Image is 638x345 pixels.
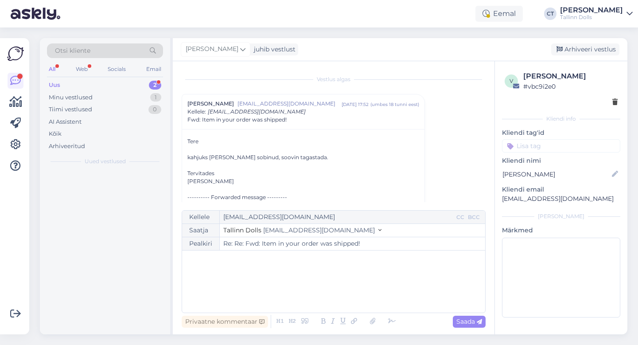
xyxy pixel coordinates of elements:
p: Kliendi nimi [502,156,620,165]
span: Uued vestlused [85,157,126,165]
a: [PERSON_NAME]Tallinn Dolls [560,7,633,21]
span: Otsi kliente [55,46,90,55]
div: juhib vestlust [250,45,296,54]
div: [PERSON_NAME] [502,212,620,220]
a: [EMAIL_ADDRESS][DOMAIN_NAME] [242,202,340,208]
span: [EMAIL_ADDRESS][DOMAIN_NAME] [263,226,375,234]
div: Tere [187,137,419,145]
div: BCC [466,213,482,221]
p: Kliendi tag'id [502,128,620,137]
div: Arhiveeritud [49,142,85,151]
div: [PERSON_NAME] [560,7,623,14]
div: Arhiveeri vestlus [551,43,619,55]
div: Minu vestlused [49,93,93,102]
div: All [47,63,57,75]
div: [DATE] 17:52 [342,101,369,108]
div: Email [144,63,163,75]
div: 0 [148,105,161,114]
div: AI Assistent [49,118,82,126]
div: Eemal [475,6,523,22]
img: Askly Logo [7,45,24,62]
span: Kellele : [187,108,206,115]
p: Märkmed [502,226,620,235]
span: Tallinn Dolls [223,226,261,234]
span: < > [239,202,343,208]
div: Pealkiri [182,237,220,250]
div: Vestlus algas [182,75,486,83]
div: Tiimi vestlused [49,105,92,114]
div: Web [74,63,89,75]
div: 2 [149,81,161,90]
p: Kliendi email [502,185,620,194]
div: Kõik [49,129,62,138]
div: Kellele [182,211,220,223]
span: Saada [456,318,482,325]
div: Tallinn Dolls [560,14,623,21]
div: CC [455,213,466,221]
div: 1 [150,93,161,102]
span: Fwd: Item in your order was shipped! [187,116,287,124]
span: [PERSON_NAME] [186,44,238,54]
input: Recepient... [220,211,455,223]
div: Socials [106,63,128,75]
input: Write subject here... [220,237,485,250]
strong: Tallinn Dolls [204,202,238,208]
div: Tervitades [187,169,419,177]
div: CT [544,8,556,20]
span: [EMAIL_ADDRESS][DOMAIN_NAME] [237,100,342,108]
div: Saatja [182,224,220,237]
div: Privaatne kommentaar [182,316,268,328]
div: [PERSON_NAME] [187,177,419,185]
div: ( umbes 18 tunni eest ) [370,101,419,108]
span: [EMAIL_ADDRESS][DOMAIN_NAME] [208,108,306,115]
div: ---------- Forwarded message --------- From: Date: [DATE] 13:39 Subject: Item in your order was s... [187,193,419,233]
div: kahjuks [PERSON_NAME] sobinud, soovin tagastada. [187,153,419,161]
div: # vbc9i2e0 [523,82,618,91]
input: Lisa nimi [502,169,610,179]
p: [EMAIL_ADDRESS][DOMAIN_NAME] [502,194,620,204]
div: Uus [49,81,60,90]
input: Lisa tag [502,139,620,153]
div: Kliendi info [502,115,620,123]
button: Tallinn Dolls [EMAIL_ADDRESS][DOMAIN_NAME] [223,226,381,235]
span: [PERSON_NAME] [187,100,234,108]
div: [PERSON_NAME] [523,71,618,82]
span: v [510,78,513,84]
